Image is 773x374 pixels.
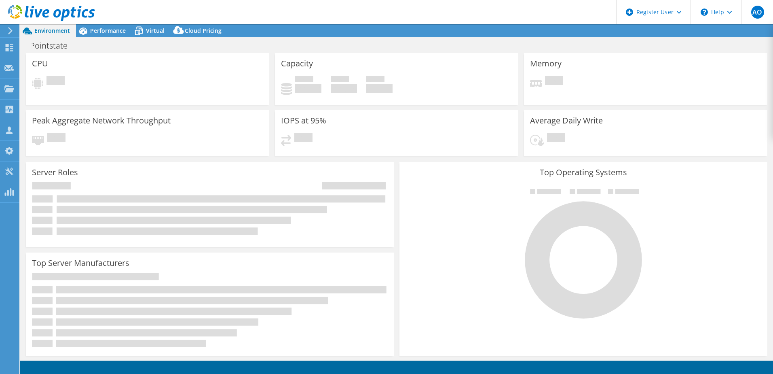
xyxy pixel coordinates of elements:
[545,76,563,87] span: Pending
[751,6,764,19] span: AO
[295,76,313,84] span: Used
[331,84,357,93] h4: 0 GiB
[366,84,393,93] h4: 0 GiB
[281,59,313,68] h3: Capacity
[530,116,603,125] h3: Average Daily Write
[406,168,761,177] h3: Top Operating Systems
[294,133,313,144] span: Pending
[46,76,65,87] span: Pending
[47,133,65,144] span: Pending
[281,116,326,125] h3: IOPS at 95%
[34,27,70,34] span: Environment
[295,84,321,93] h4: 0 GiB
[701,8,708,16] svg: \n
[366,76,384,84] span: Total
[185,27,222,34] span: Cloud Pricing
[32,59,48,68] h3: CPU
[90,27,126,34] span: Performance
[32,116,171,125] h3: Peak Aggregate Network Throughput
[146,27,165,34] span: Virtual
[32,259,129,268] h3: Top Server Manufacturers
[32,168,78,177] h3: Server Roles
[331,76,349,84] span: Free
[547,133,565,144] span: Pending
[530,59,562,68] h3: Memory
[26,41,80,50] h1: Pointstate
